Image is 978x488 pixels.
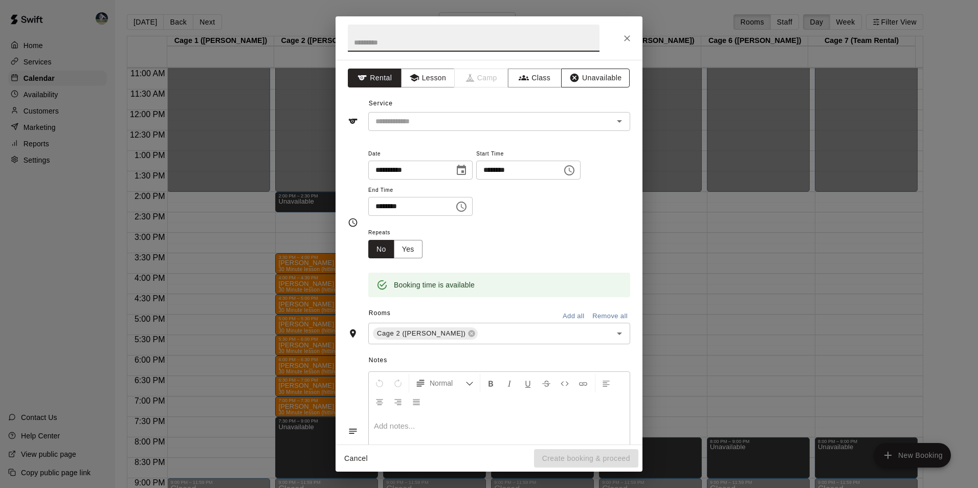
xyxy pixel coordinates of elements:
[369,309,391,317] span: Rooms
[612,114,627,128] button: Open
[519,374,537,392] button: Format Underline
[368,240,394,259] button: No
[482,374,500,392] button: Format Bold
[559,160,580,181] button: Choose time, selected time is 2:30 PM
[389,392,407,411] button: Right Align
[597,374,615,392] button: Left Align
[476,147,581,161] span: Start Time
[557,308,590,324] button: Add all
[368,184,473,197] span: End Time
[411,374,478,392] button: Formatting Options
[348,69,402,87] button: Rental
[590,308,630,324] button: Remove all
[340,449,372,468] button: Cancel
[348,426,358,436] svg: Notes
[369,352,630,369] span: Notes
[371,374,388,392] button: Undo
[451,160,472,181] button: Choose date, selected date is Sep 12, 2025
[348,328,358,339] svg: Rooms
[561,69,630,87] button: Unavailable
[556,374,573,392] button: Insert Code
[574,374,592,392] button: Insert Link
[501,374,518,392] button: Format Italics
[348,116,358,126] svg: Service
[368,147,473,161] span: Date
[389,374,407,392] button: Redo
[369,100,393,107] span: Service
[368,240,423,259] div: outlined button group
[401,69,455,87] button: Lesson
[368,226,431,240] span: Repeats
[538,374,555,392] button: Format Strikethrough
[371,392,388,411] button: Center Align
[508,69,562,87] button: Class
[451,196,472,217] button: Choose time, selected time is 3:30 PM
[373,328,470,339] span: Cage 2 ([PERSON_NAME])
[408,392,425,411] button: Justify Align
[394,276,475,294] div: Booking time is available
[618,29,636,48] button: Close
[430,378,465,388] span: Normal
[394,240,423,259] button: Yes
[373,327,478,340] div: Cage 2 ([PERSON_NAME])
[348,217,358,228] svg: Timing
[612,326,627,341] button: Open
[455,69,508,87] span: Camps can only be created in the Services page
